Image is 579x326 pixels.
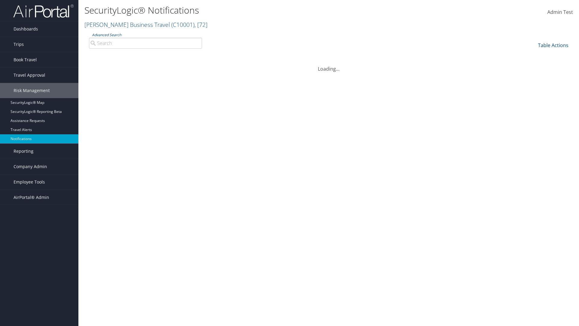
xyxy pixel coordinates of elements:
span: Admin Test [547,9,573,15]
span: Trips [14,37,24,52]
span: Company Admin [14,159,47,174]
h1: SecurityLogic® Notifications [84,4,410,17]
span: ( C10001 ) [171,21,195,29]
span: Employee Tools [14,174,45,190]
a: Advanced Search [92,32,121,37]
img: airportal-logo.png [13,4,74,18]
span: , [ 72 ] [195,21,207,29]
a: [PERSON_NAME] Business Travel [84,21,207,29]
a: Table Actions [538,42,568,49]
span: Travel Approval [14,68,45,83]
span: Book Travel [14,52,37,67]
span: Reporting [14,144,33,159]
a: Admin Test [547,3,573,22]
span: Dashboards [14,21,38,37]
span: Risk Management [14,83,50,98]
input: Advanced Search [89,38,202,49]
div: Loading... [84,58,573,72]
span: AirPortal® Admin [14,190,49,205]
